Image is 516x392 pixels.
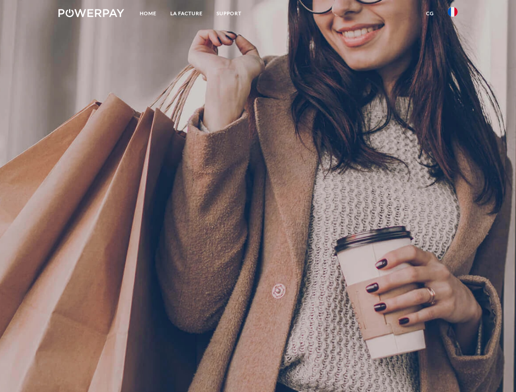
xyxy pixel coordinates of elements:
[163,6,210,21] a: LA FACTURE
[448,7,458,17] img: fr
[419,6,441,21] a: CG
[58,9,124,17] img: logo-powerpay-white.svg
[210,6,248,21] a: Support
[133,6,163,21] a: Home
